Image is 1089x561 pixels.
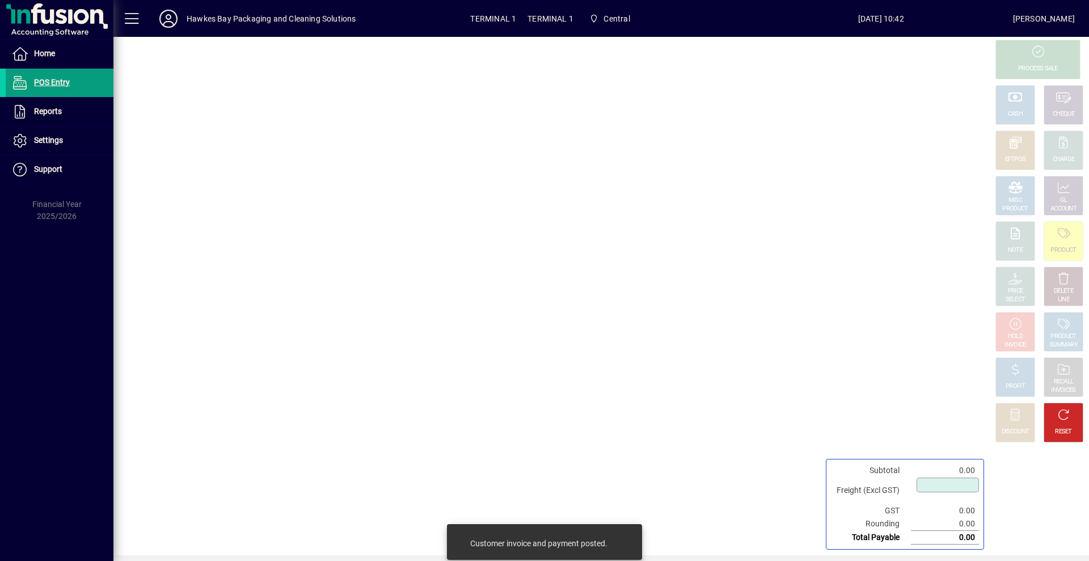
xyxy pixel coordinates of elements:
div: Customer invoice and payment posted. [470,538,607,549]
span: Support [34,164,62,174]
td: GST [831,504,911,517]
div: HOLD [1008,332,1023,341]
div: SUMMARY [1049,341,1078,349]
td: Rounding [831,517,911,531]
div: EFTPOS [1005,155,1026,164]
td: Total Payable [831,531,911,545]
div: [PERSON_NAME] [1013,10,1075,28]
div: PROFIT [1006,382,1025,391]
span: Central [603,10,630,28]
div: CHEQUE [1053,110,1074,119]
div: PRICE [1008,287,1023,296]
a: Home [6,40,113,68]
a: Support [6,155,113,184]
div: PRODUCT [1050,332,1076,341]
div: INVOICES [1051,386,1075,395]
div: CHARGE [1053,155,1075,164]
span: TERMINAL 1 [527,10,573,28]
td: 0.00 [911,504,979,517]
div: SELECT [1006,296,1025,304]
td: 0.00 [911,531,979,545]
div: Hawkes Bay Packaging and Cleaning Solutions [187,10,356,28]
span: [DATE] 10:42 [749,10,1013,28]
div: LINE [1058,296,1069,304]
div: ACCOUNT [1050,205,1077,213]
span: Home [34,49,55,58]
div: PRODUCT [1002,205,1028,213]
span: TERMINAL 1 [470,10,516,28]
span: POS Entry [34,78,70,87]
div: PRODUCT [1050,246,1076,255]
div: PROCESS SALE [1018,65,1058,73]
span: Reports [34,107,62,116]
td: 0.00 [911,517,979,531]
span: Settings [34,136,63,145]
div: INVOICE [1004,341,1025,349]
button: Profile [150,9,187,29]
td: Subtotal [831,464,911,477]
div: CASH [1008,110,1023,119]
div: RESET [1055,428,1072,436]
div: GL [1060,196,1067,205]
td: 0.00 [911,464,979,477]
div: NOTE [1008,246,1023,255]
a: Reports [6,98,113,126]
div: MISC [1008,196,1022,205]
td: Freight (Excl GST) [831,477,911,504]
div: DELETE [1054,287,1073,296]
div: DISCOUNT [1002,428,1029,436]
div: RECALL [1054,378,1074,386]
a: Settings [6,126,113,155]
span: Central [585,9,635,29]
